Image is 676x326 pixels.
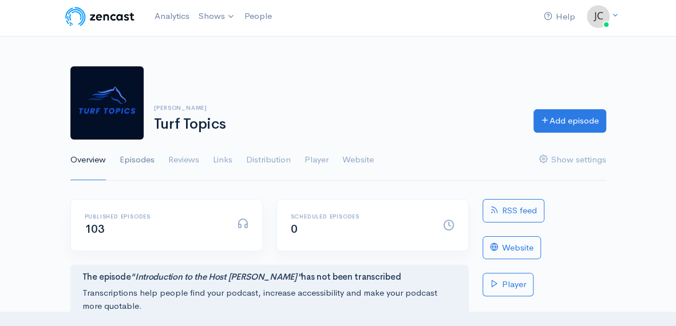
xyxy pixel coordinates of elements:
a: Show settings [539,140,606,181]
span: 103 [85,222,105,236]
a: Shows [194,4,240,29]
a: Help [539,5,580,29]
h6: Scheduled episodes [291,213,429,220]
a: Website [483,236,541,260]
img: ZenCast Logo [64,5,136,28]
a: Player [305,140,329,181]
a: Add episode [533,109,606,133]
a: RSS feed [483,199,544,222]
a: Reviews [168,140,199,181]
a: Analytics [150,4,194,29]
a: Overview [70,140,106,181]
p: Transcriptions help people find your podcast, increase accessibility and make your podcast more q... [82,287,457,312]
a: Links [213,140,232,181]
h4: The episode has not been transcribed [82,272,457,282]
h6: Published episodes [85,213,223,220]
h6: [PERSON_NAME] [154,105,520,111]
a: People [240,4,276,29]
i: "Introduction to the Host [PERSON_NAME]" [131,271,301,282]
img: ... [587,5,610,28]
a: Website [342,140,374,181]
a: Player [483,273,533,296]
a: Episodes [120,140,155,181]
h1: Turf Topics [154,116,520,133]
a: Distribution [246,140,291,181]
span: 0 [291,222,298,236]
